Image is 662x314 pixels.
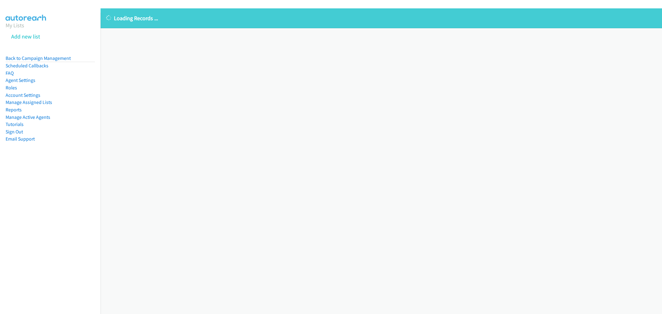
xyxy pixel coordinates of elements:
a: Roles [6,85,17,91]
a: Email Support [6,136,35,142]
a: Scheduled Callbacks [6,63,48,69]
a: Manage Active Agents [6,114,50,120]
a: Manage Assigned Lists [6,99,52,105]
a: Reports [6,107,22,113]
p: Loading Records ... [106,14,656,22]
a: Back to Campaign Management [6,55,71,61]
a: My Lists [6,22,24,29]
a: FAQ [6,70,14,76]
a: Tutorials [6,121,24,127]
a: Add new list [11,33,40,40]
a: Account Settings [6,92,40,98]
a: Sign Out [6,129,23,135]
a: Agent Settings [6,77,35,83]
